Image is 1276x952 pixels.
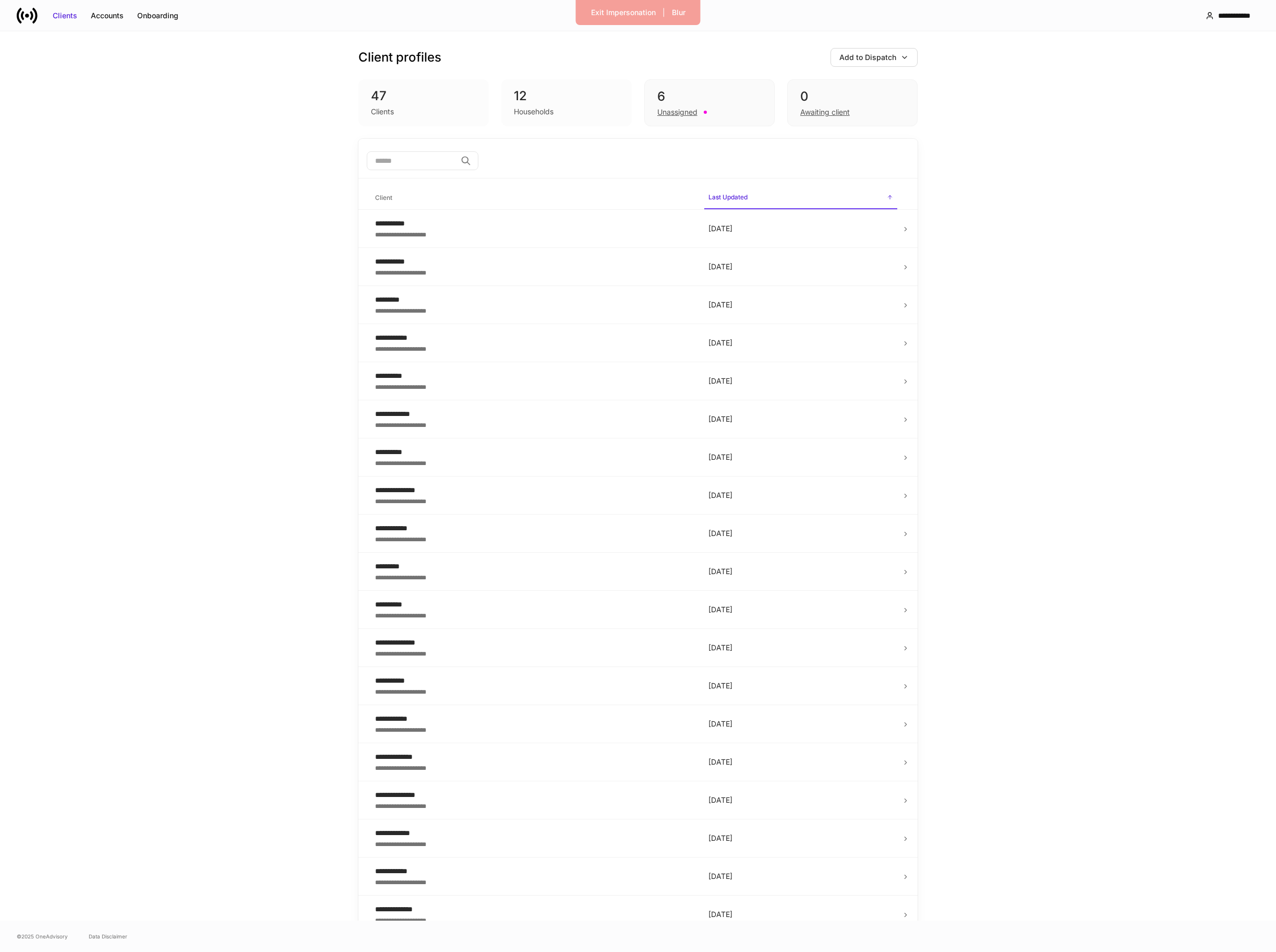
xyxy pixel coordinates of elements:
[708,528,893,539] p: [DATE]
[708,300,893,310] p: [DATE]
[371,88,476,104] div: 47
[708,192,748,202] h6: Last Updated
[514,88,619,104] div: 12
[371,187,696,209] span: Client
[708,681,893,691] p: [DATE]
[708,757,893,767] p: [DATE]
[800,88,905,105] div: 0
[84,7,130,24] button: Accounts
[708,909,893,920] p: [DATE]
[708,452,893,462] p: [DATE]
[644,79,775,126] div: 6Unassigned
[708,414,893,424] p: [DATE]
[657,107,697,117] div: Unassigned
[708,490,893,501] p: [DATE]
[371,106,394,117] div: Clients
[800,107,850,117] div: Awaiting client
[584,4,663,21] button: Exit Impersonation
[708,566,893,577] p: [DATE]
[708,795,893,805] p: [DATE]
[708,338,893,348] p: [DATE]
[708,719,893,729] p: [DATE]
[137,10,178,21] div: Onboarding
[53,10,77,21] div: Clients
[708,871,893,882] p: [DATE]
[708,223,893,234] p: [DATE]
[46,7,84,24] button: Clients
[665,4,692,21] button: Blur
[704,187,897,209] span: Last Updated
[89,932,127,941] a: Data Disclaimer
[130,7,185,24] button: Onboarding
[708,376,893,386] p: [DATE]
[17,932,68,941] span: © 2025 OneAdvisory
[839,52,896,63] div: Add to Dispatch
[830,48,918,67] button: Add to Dispatch
[708,604,893,615] p: [DATE]
[358,49,441,66] h3: Client profiles
[514,106,553,117] div: Households
[672,7,685,18] div: Blur
[708,261,893,272] p: [DATE]
[708,833,893,843] p: [DATE]
[708,642,893,653] p: [DATE]
[657,88,762,105] div: 6
[91,10,124,21] div: Accounts
[787,79,918,126] div: 0Awaiting client
[591,7,656,18] div: Exit Impersonation
[375,193,392,203] h6: Client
